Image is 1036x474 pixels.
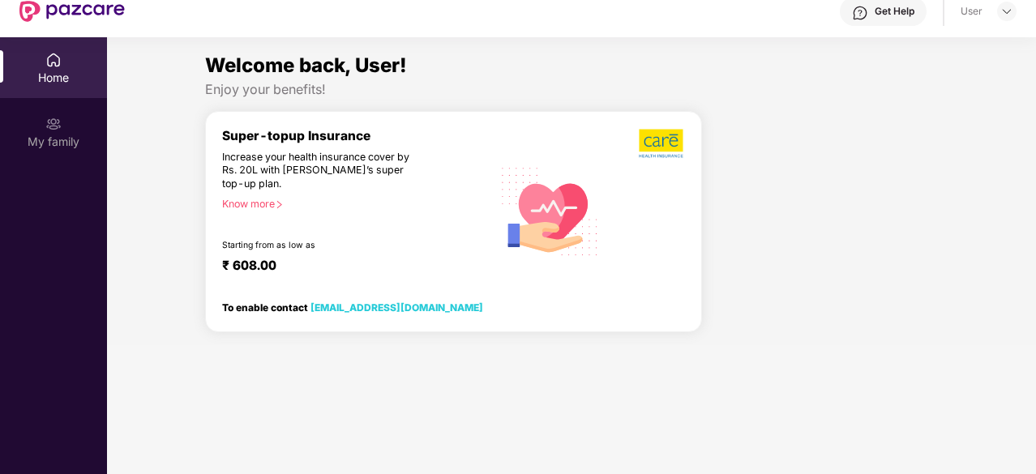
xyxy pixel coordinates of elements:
[205,81,938,98] div: Enjoy your benefits!
[875,5,914,18] div: Get Help
[222,151,422,191] div: Increase your health insurance cover by Rs. 20L with [PERSON_NAME]’s super top-up plan.
[222,258,476,277] div: ₹ 608.00
[852,5,868,21] img: svg+xml;base64,PHN2ZyBpZD0iSGVscC0zMngzMiIgeG1sbnM9Imh0dHA6Ly93d3cudzMub3JnLzIwMDAvc3ZnIiB3aWR0aD...
[961,5,982,18] div: User
[45,52,62,68] img: svg+xml;base64,PHN2ZyBpZD0iSG9tZSIgeG1sbnM9Imh0dHA6Ly93d3cudzMub3JnLzIwMDAvc3ZnIiB3aWR0aD0iMjAiIG...
[310,301,483,314] a: [EMAIL_ADDRESS][DOMAIN_NAME]
[275,200,284,209] span: right
[1000,5,1013,18] img: svg+xml;base64,PHN2ZyBpZD0iRHJvcGRvd24tMzJ4MzIiIHhtbG5zPSJodHRwOi8vd3d3LnczLm9yZy8yMDAwL3N2ZyIgd2...
[222,198,482,209] div: Know more
[222,128,492,143] div: Super-topup Insurance
[222,240,423,251] div: Starting from as low as
[492,152,608,269] img: svg+xml;base64,PHN2ZyB4bWxucz0iaHR0cDovL3d3dy53My5vcmcvMjAwMC9zdmciIHhtbG5zOnhsaW5rPSJodHRwOi8vd3...
[222,301,483,313] div: To enable contact
[45,116,62,132] img: svg+xml;base64,PHN2ZyB3aWR0aD0iMjAiIGhlaWdodD0iMjAiIHZpZXdCb3g9IjAgMCAyMCAyMCIgZmlsbD0ibm9uZSIgeG...
[19,1,125,22] img: New Pazcare Logo
[205,53,407,77] span: Welcome back, User!
[639,128,685,159] img: b5dec4f62d2307b9de63beb79f102df3.png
